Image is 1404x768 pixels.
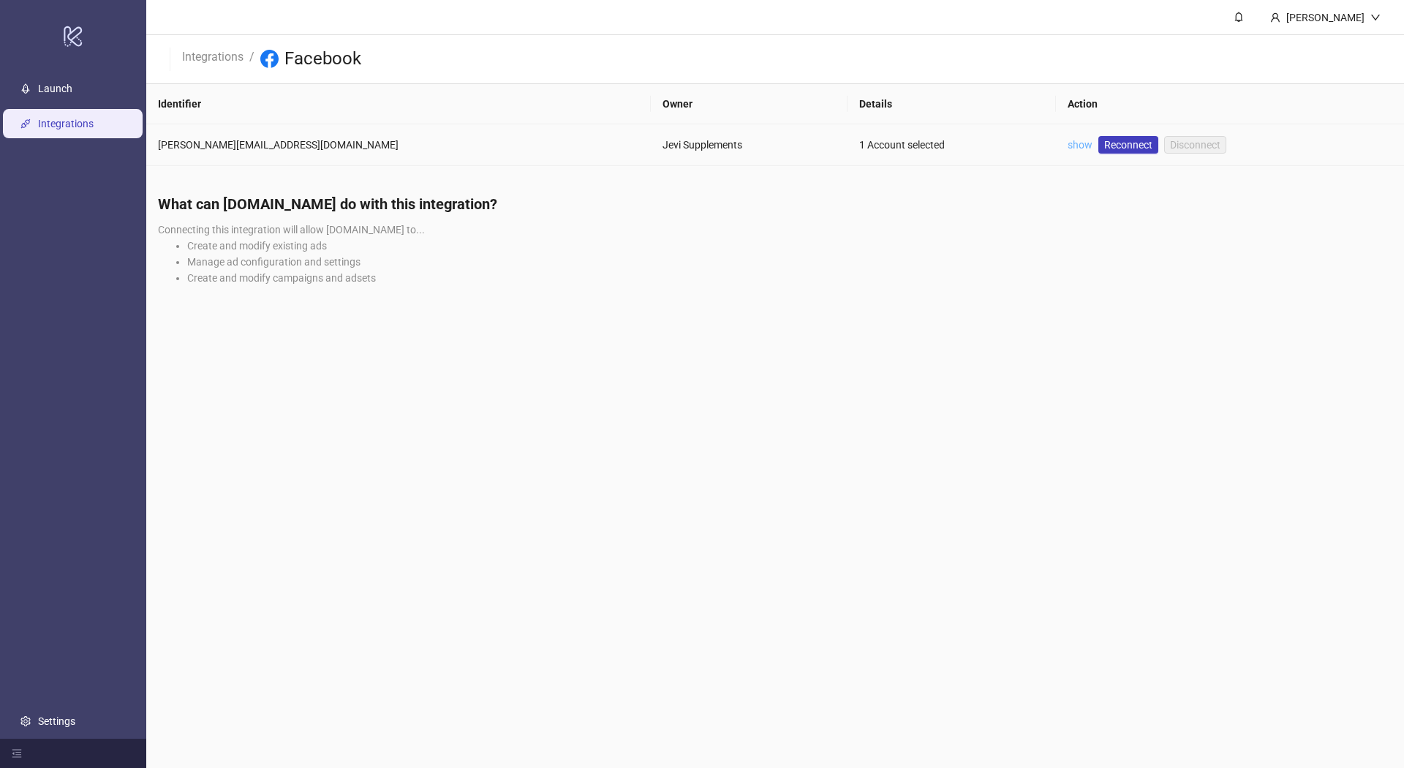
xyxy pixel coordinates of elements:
span: menu-fold [12,748,22,758]
button: Disconnect [1164,136,1226,154]
a: show [1068,139,1092,151]
div: 1 Account selected [859,137,1044,153]
span: bell [1234,12,1244,22]
th: Identifier [146,84,651,124]
h3: Facebook [284,48,361,71]
li: Manage ad configuration and settings [187,254,1392,270]
div: [PERSON_NAME] [1280,10,1370,26]
th: Details [848,84,1056,124]
span: Connecting this integration will allow [DOMAIN_NAME] to... [158,224,425,236]
span: down [1370,12,1381,23]
a: Integrations [179,48,246,64]
li: Create and modify campaigns and adsets [187,270,1392,286]
a: Reconnect [1098,136,1158,154]
a: Settings [38,715,75,727]
div: Jevi Supplements [663,137,836,153]
div: [PERSON_NAME][EMAIL_ADDRESS][DOMAIN_NAME] [158,137,639,153]
th: Owner [651,84,848,124]
li: Create and modify existing ads [187,238,1392,254]
h4: What can [DOMAIN_NAME] do with this integration? [158,194,1392,214]
li: / [249,48,254,71]
a: Launch [38,83,72,94]
span: user [1270,12,1280,23]
th: Action [1056,84,1404,124]
a: Integrations [38,118,94,129]
span: Reconnect [1104,137,1152,153]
